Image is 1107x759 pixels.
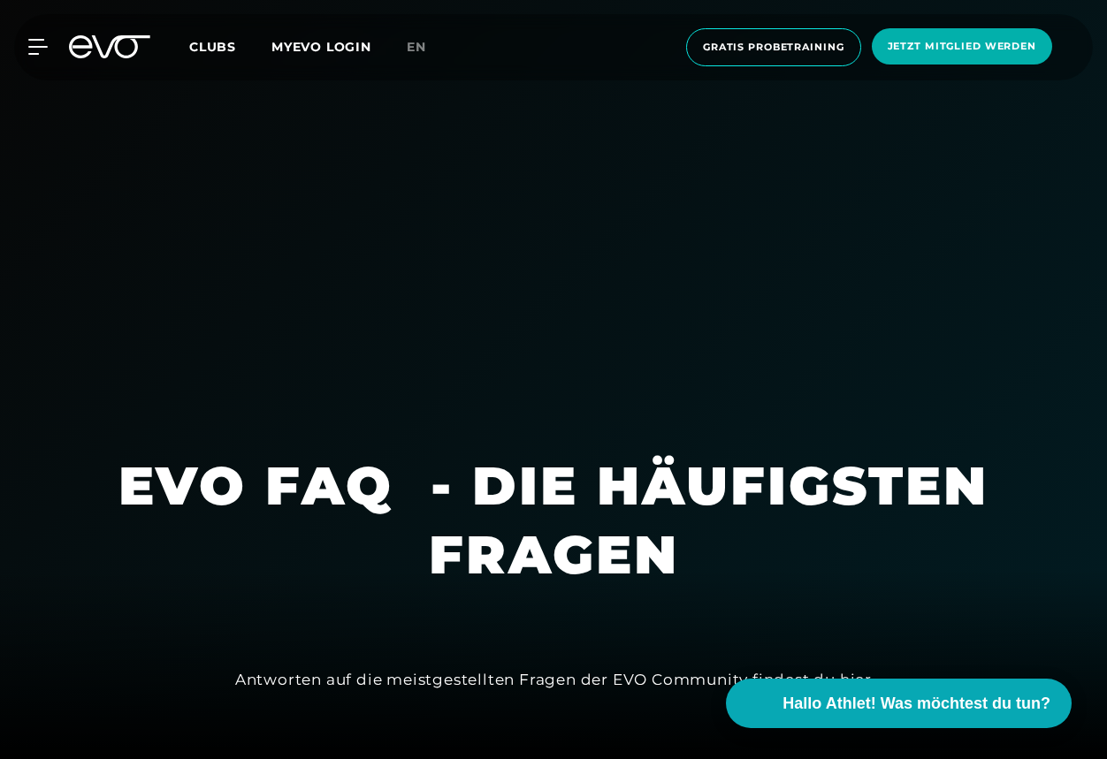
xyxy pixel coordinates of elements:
a: en [407,37,447,57]
a: Gratis Probetraining [681,28,867,66]
a: Clubs [189,38,271,55]
span: en [407,39,426,55]
h1: EVO FAQ - DIE HÄUFIGSTEN FRAGEN [14,452,1093,589]
a: MYEVO LOGIN [271,39,371,55]
span: Hallo Athlet! Was möchtest du tun? [783,692,1050,716]
div: Antworten auf die meistgestellten Fragen der EVO Community findest du hier [235,665,872,694]
a: Jetzt Mitglied werden [867,28,1057,66]
span: Jetzt Mitglied werden [888,39,1036,54]
button: Hallo Athlet! Was möchtest du tun? [726,679,1072,728]
span: Clubs [189,39,236,55]
span: Gratis Probetraining [703,40,844,55]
